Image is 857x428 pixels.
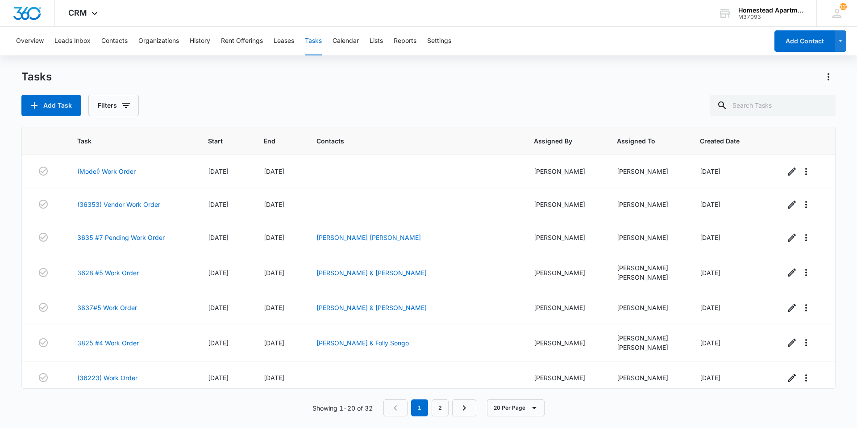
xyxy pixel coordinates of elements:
a: 3628 #5 Work Order [77,268,139,277]
span: [DATE] [264,269,284,277]
span: [DATE] [700,168,720,175]
button: Overview [16,27,44,55]
span: [DATE] [264,168,284,175]
span: [DATE] [208,374,229,382]
a: [PERSON_NAME] & Folly Songo [316,339,409,347]
button: 20 Per Page [487,399,545,416]
span: Created Date [700,136,750,146]
span: [DATE] [264,374,284,382]
span: Task [77,136,173,146]
button: History [190,27,210,55]
div: [PERSON_NAME] [617,263,678,273]
span: [DATE] [208,269,229,277]
span: [DATE] [208,201,229,208]
input: Search Tasks [710,95,836,116]
div: [PERSON_NAME] [534,338,595,348]
span: [DATE] [700,269,720,277]
span: [DATE] [208,304,229,311]
h1: Tasks [21,70,52,84]
span: [DATE] [700,374,720,382]
div: [PERSON_NAME] [534,268,595,277]
span: [DATE] [264,304,284,311]
a: [PERSON_NAME] & [PERSON_NAME] [316,269,427,277]
button: Settings [427,27,451,55]
button: Organizations [138,27,179,55]
div: [PERSON_NAME] [534,167,595,176]
div: [PERSON_NAME] [617,233,678,242]
span: [DATE] [700,201,720,208]
span: [DATE] [264,234,284,241]
span: Start [208,136,230,146]
div: [PERSON_NAME] [534,233,595,242]
em: 1 [411,399,428,416]
a: (36223) Work Order [77,373,137,382]
span: Assigned To [617,136,666,146]
div: [PERSON_NAME] [617,303,678,312]
div: [PERSON_NAME] [534,303,595,312]
span: Assigned By [534,136,582,146]
span: [DATE] [264,201,284,208]
div: account id [738,14,803,20]
span: [DATE] [700,339,720,347]
span: End [264,136,282,146]
div: account name [738,7,803,14]
span: CRM [68,8,87,17]
button: Leads Inbox [54,27,91,55]
a: [PERSON_NAME] & [PERSON_NAME] [316,304,427,311]
button: Leases [274,27,294,55]
button: Tasks [305,27,322,55]
span: 121 [840,3,847,10]
div: [PERSON_NAME] [617,333,678,343]
div: [PERSON_NAME] [617,167,678,176]
span: Contacts [316,136,499,146]
button: Contacts [101,27,128,55]
span: [DATE] [700,304,720,311]
p: Showing 1-20 of 32 [312,403,373,413]
span: [DATE] [264,339,284,347]
span: [DATE] [700,234,720,241]
button: Reports [394,27,416,55]
button: Add Contact [774,30,835,52]
span: [DATE] [208,339,229,347]
a: 3837#5 Work Order [77,303,137,312]
div: [PERSON_NAME] [617,343,678,352]
a: Page 2 [432,399,449,416]
button: Lists [370,27,383,55]
button: Add Task [21,95,81,116]
a: 3825 #4 Work Order [77,338,139,348]
div: [PERSON_NAME] [534,373,595,382]
div: [PERSON_NAME] [534,200,595,209]
div: notifications count [840,3,847,10]
div: [PERSON_NAME] [617,373,678,382]
button: Rent Offerings [221,27,263,55]
a: [PERSON_NAME] [PERSON_NAME] [316,234,421,241]
button: Filters [88,95,139,116]
a: Next Page [452,399,476,416]
a: (36353) Vendor Work Order [77,200,160,209]
div: [PERSON_NAME] [617,273,678,282]
a: (Model) Work Order [77,167,136,176]
span: [DATE] [208,168,229,175]
nav: Pagination [383,399,476,416]
div: [PERSON_NAME] [617,200,678,209]
span: [DATE] [208,234,229,241]
a: 3635 #7 Pending Work Order [77,233,165,242]
button: Actions [821,70,836,84]
button: Calendar [333,27,359,55]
